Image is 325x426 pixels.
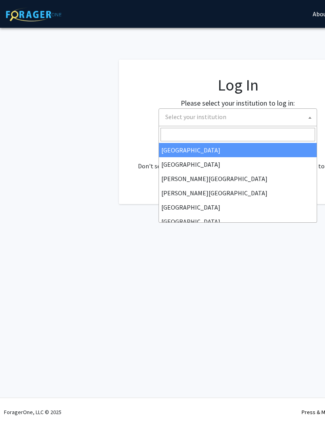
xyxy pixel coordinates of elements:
iframe: Chat [6,390,34,420]
li: [GEOGRAPHIC_DATA] [159,157,317,172]
li: [GEOGRAPHIC_DATA] [159,143,317,157]
div: ForagerOne, LLC © 2025 [4,398,61,426]
span: Select your institution [165,113,226,121]
span: Select your institution [162,109,317,125]
li: [PERSON_NAME][GEOGRAPHIC_DATA] [159,172,317,186]
img: ForagerOne Logo [6,8,61,21]
li: [GEOGRAPHIC_DATA] [159,200,317,214]
input: Search [161,128,315,141]
li: [PERSON_NAME][GEOGRAPHIC_DATA] [159,186,317,200]
label: Please select your institution to log in: [181,98,295,108]
li: [GEOGRAPHIC_DATA] [159,214,317,229]
span: Select your institution [159,108,317,126]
